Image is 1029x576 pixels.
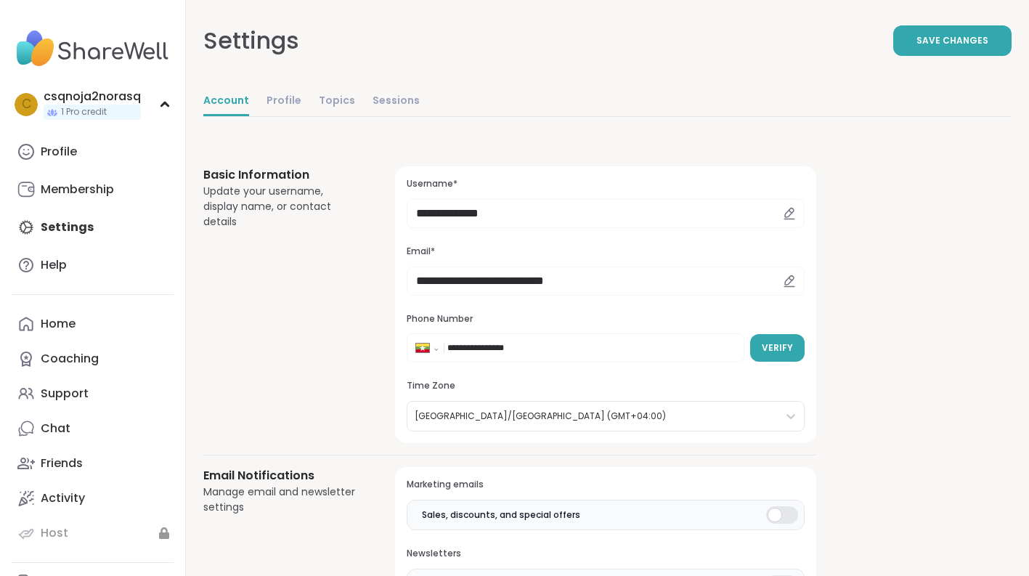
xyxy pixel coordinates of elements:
[12,481,174,516] a: Activity
[41,421,70,437] div: Chat
[407,548,805,560] h3: Newsletters
[407,380,805,392] h3: Time Zone
[750,334,805,362] button: Verify
[916,34,988,47] span: Save Changes
[41,455,83,471] div: Friends
[319,87,355,116] a: Topics
[61,106,107,118] span: 1 Pro credit
[203,184,360,230] div: Update your username, display name, or contact details
[12,516,174,551] a: Host
[41,490,85,506] div: Activity
[422,508,580,522] span: Sales, discounts, and special offers
[41,386,89,402] div: Support
[12,376,174,411] a: Support
[373,87,420,116] a: Sessions
[12,248,174,283] a: Help
[407,246,805,258] h3: Email*
[44,89,141,105] div: csqnoja2norasq
[203,87,249,116] a: Account
[12,134,174,169] a: Profile
[407,178,805,190] h3: Username*
[762,341,793,354] span: Verify
[12,172,174,207] a: Membership
[203,23,299,58] div: Settings
[41,182,114,198] div: Membership
[12,446,174,481] a: Friends
[41,316,76,332] div: Home
[203,166,360,184] h3: Basic Information
[203,467,360,484] h3: Email Notifications
[12,307,174,341] a: Home
[203,484,360,515] div: Manage email and newsletter settings
[12,341,174,376] a: Coaching
[41,351,99,367] div: Coaching
[407,313,805,325] h3: Phone Number
[41,144,77,160] div: Profile
[12,411,174,446] a: Chat
[41,257,67,273] div: Help
[41,525,68,541] div: Host
[267,87,301,116] a: Profile
[407,479,805,491] h3: Marketing emails
[22,95,31,114] span: c
[12,23,174,74] img: ShareWell Nav Logo
[893,25,1012,56] button: Save Changes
